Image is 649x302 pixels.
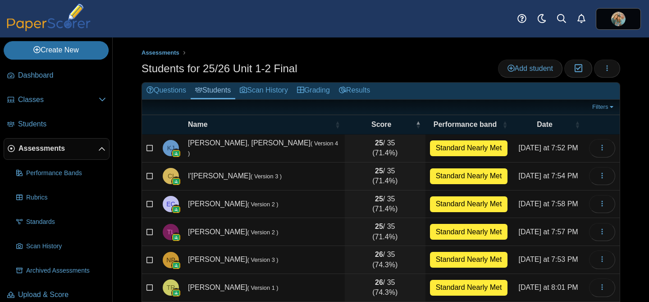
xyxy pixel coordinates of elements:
span: Standards [26,218,106,227]
a: Students [4,114,110,135]
div: Standard Nearly Met [430,224,507,240]
small: ( Version 2 ) [247,201,279,208]
span: Date [516,120,573,130]
span: Archived Assessments [26,266,106,275]
time: Sep 23, 2025 at 7:52 PM [519,144,578,152]
a: Assessments [139,47,182,59]
a: ps.7R70R2c4AQM5KRlH [596,8,641,30]
a: Archived Assessments [13,260,110,282]
span: Performance band : Activate to sort [502,120,507,129]
span: Classes [18,95,99,105]
span: Students [18,119,106,129]
div: Standard Nearly Met [430,196,507,212]
div: Standard Nearly Met [430,252,507,268]
a: Classes [4,89,110,111]
td: I'[PERSON_NAME] [183,163,345,190]
span: Scan History [26,242,106,251]
td: [PERSON_NAME] [183,190,345,218]
td: / 35 (71.4%) [345,218,425,246]
img: ps.7R70R2c4AQM5KRlH [611,12,626,26]
span: Timothy Kemp [611,12,626,26]
span: Score : Activate to invert sorting [416,120,421,129]
a: Dashboard [4,65,110,87]
b: 26 [375,279,383,286]
span: Performance Bands [26,169,106,178]
td: [PERSON_NAME] [183,274,345,302]
small: ( Version 3 ) [247,256,279,263]
span: Date : Activate to sort [575,120,580,129]
img: googleClassroom-logo.png [172,149,181,158]
a: Scan History [13,236,110,257]
a: Questions [142,83,191,99]
a: Alerts [571,9,591,29]
td: [PERSON_NAME], [PERSON_NAME] [183,135,345,163]
a: Standards [13,211,110,233]
small: ( Version 3 ) [251,173,282,180]
span: Upload & Score [18,290,106,300]
img: googleClassroom-logo.png [172,233,181,242]
img: googleClassroom-logo.png [172,177,181,186]
b: 25 [375,223,383,230]
span: Name [188,120,333,130]
a: Rubrics [13,187,110,209]
td: / 35 (74.3%) [345,246,425,274]
span: Assessments [142,49,179,56]
small: ( Version 2 ) [247,229,279,236]
time: Sep 23, 2025 at 8:01 PM [519,283,578,291]
span: Performance band [430,120,500,130]
a: Assessments [4,138,110,160]
div: Standard Nearly Met [430,280,507,296]
small: ( Version 1 ) [247,284,279,291]
span: Name : Activate to sort [335,120,340,129]
b: 26 [375,251,383,258]
span: Tristian Reynaga [167,284,175,291]
span: Caleb I'Anson [168,173,174,179]
time: Sep 23, 2025 at 7:53 PM [519,256,578,263]
span: Kennedy Jackson [167,145,174,151]
td: [PERSON_NAME] [183,218,345,246]
div: Standard Nearly Met [430,140,507,156]
span: Elliot Carr [166,201,175,207]
img: googleClassroom-logo.png [172,205,181,214]
a: Results [334,83,375,99]
span: Teresa Lam [167,229,174,235]
a: Filters [590,102,617,112]
a: PaperScorer [4,25,94,33]
a: Performance Bands [13,163,110,184]
b: 25 [375,167,383,175]
time: Sep 23, 2025 at 7:54 PM [519,172,578,180]
span: Nathan Park [166,257,175,263]
img: googleClassroom-logo.png [172,261,181,270]
a: Scan History [235,83,293,99]
div: Standard Nearly Met [430,168,507,184]
a: Grading [293,83,334,99]
h1: Students for 25/26 Unit 1-2 Final [142,61,297,76]
td: / 35 (71.4%) [345,135,425,163]
img: googleClassroom-logo.png [172,288,181,297]
b: 25 [375,195,383,203]
span: Assessments [18,144,98,153]
td: / 35 (71.4%) [345,163,425,190]
time: Sep 23, 2025 at 7:57 PM [519,228,578,236]
td: / 35 (71.4%) [345,190,425,218]
img: PaperScorer [4,4,94,31]
a: Add student [498,60,562,78]
span: Score [349,120,414,130]
td: [PERSON_NAME] [183,246,345,274]
td: / 35 (74.3%) [345,274,425,302]
a: Students [191,83,235,99]
span: Dashboard [18,70,106,80]
time: Sep 23, 2025 at 7:58 PM [519,200,578,208]
a: Create New [4,41,109,59]
b: 25 [375,139,383,147]
span: Add student [507,65,553,72]
span: Rubrics [26,193,106,202]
